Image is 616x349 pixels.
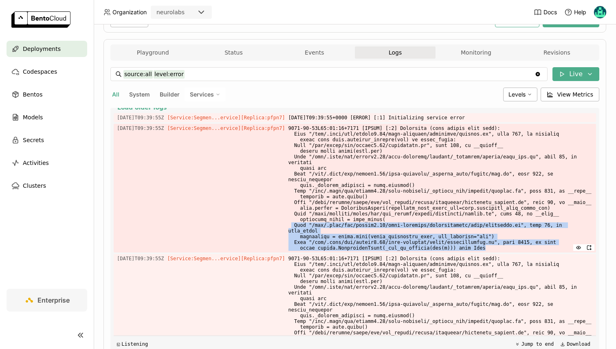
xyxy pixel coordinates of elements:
button: Builder [158,89,181,100]
a: Docs [534,8,557,16]
span: Help [574,9,586,16]
span: Secrets [23,135,44,145]
div: Help [564,8,586,16]
span: 2025-09-18T09:39:55.857Z [117,254,164,263]
span: Activities [23,158,49,168]
span: [Replica:pfpn7] [241,125,285,131]
div: Listening [117,341,148,347]
a: Activities [7,155,87,171]
span: System [129,91,150,98]
a: Codespaces [7,64,87,80]
span: Models [23,112,43,122]
span: [Replica:pfpn7] [241,115,285,121]
a: Bentos [7,86,87,103]
span: ◱ [117,341,120,347]
span: Clusters [23,181,46,191]
img: Calin Cojocaru [594,6,606,18]
span: Enterprise [37,296,70,304]
span: Codespaces [23,67,57,77]
span: Bentos [23,90,42,99]
button: Events [274,46,355,59]
span: Organization [112,9,147,16]
button: System [128,89,152,100]
button: Monitoring [436,46,516,59]
span: Deployments [23,44,61,54]
span: [Service:Segmen...ervice] [167,115,241,121]
span: Docs [543,9,557,16]
a: Enterprise [7,289,87,312]
button: Revisions [517,46,597,59]
button: Playground [112,46,193,59]
a: Clusters [7,178,87,194]
a: Models [7,109,87,125]
span: 2025-09-18T09:39:55.854Z [117,113,164,122]
svg: Clear value [535,71,541,77]
span: View Metrics [557,90,594,99]
div: Services [185,88,226,101]
input: Search [123,68,535,81]
span: Logs [389,49,402,56]
a: Secrets [7,132,87,148]
button: View Metrics [541,88,600,101]
button: Jump to end [513,339,556,349]
button: Live [552,67,599,81]
span: Builder [160,91,180,98]
span: All [112,91,119,98]
span: 2025-09-18T09:39:55.857Z [117,124,164,133]
span: [Replica:pfpn7] [241,256,285,261]
span: Services [190,91,214,98]
input: Selected neurolabs. [185,9,186,17]
button: Download [558,339,593,349]
span: 9071-90-53L65:01:16+7171 [IPSUM] [:2] Dolorsita (cons adipis elit sedd): Eius "/tem/.inci/utl/etd... [288,124,593,252]
button: Status [193,46,274,59]
button: All [110,89,121,100]
a: Deployments [7,41,87,57]
span: [Service:Segmen...ervice] [167,256,241,261]
div: neurolabs [156,8,185,16]
div: Levels [503,88,537,101]
span: [Service:Segmen...ervice] [167,125,241,131]
span: Levels [508,91,526,98]
img: logo [11,11,70,28]
span: [DATE]T09:39:55+0000 [ERROR] [:1] Initializing service error [288,113,593,122]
